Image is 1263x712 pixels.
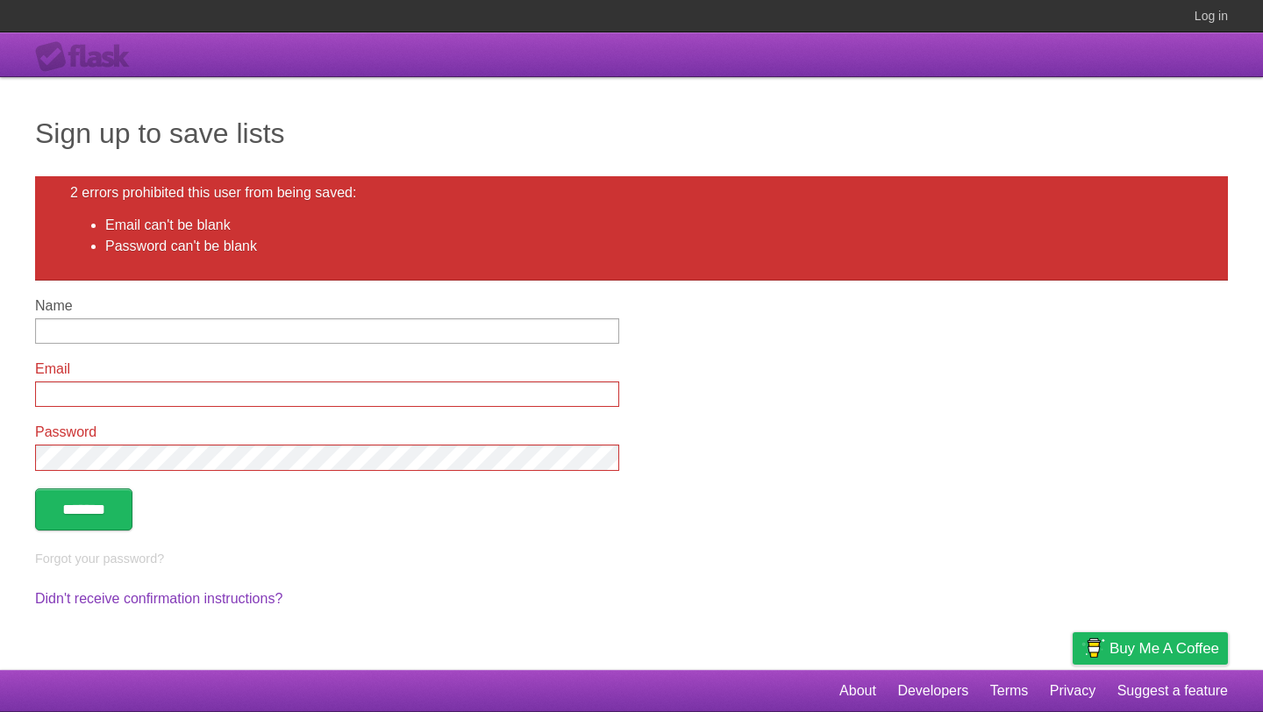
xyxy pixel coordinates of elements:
label: Email [35,361,619,377]
li: Email can't be blank [105,215,1193,236]
a: Buy me a coffee [1073,632,1228,665]
img: Buy me a coffee [1081,633,1105,663]
a: Didn't receive confirmation instructions? [35,591,282,606]
h2: 2 errors prohibited this user from being saved: [70,185,1193,201]
div: Flask [35,41,140,73]
a: Suggest a feature [1117,674,1228,708]
span: Buy me a coffee [1110,633,1219,664]
a: Privacy [1050,674,1095,708]
a: Terms [990,674,1029,708]
label: Name [35,298,619,314]
a: Forgot your password? [35,552,164,566]
a: Developers [897,674,968,708]
a: About [839,674,876,708]
h1: Sign up to save lists [35,112,1228,154]
label: Password [35,424,619,440]
li: Password can't be blank [105,236,1193,257]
